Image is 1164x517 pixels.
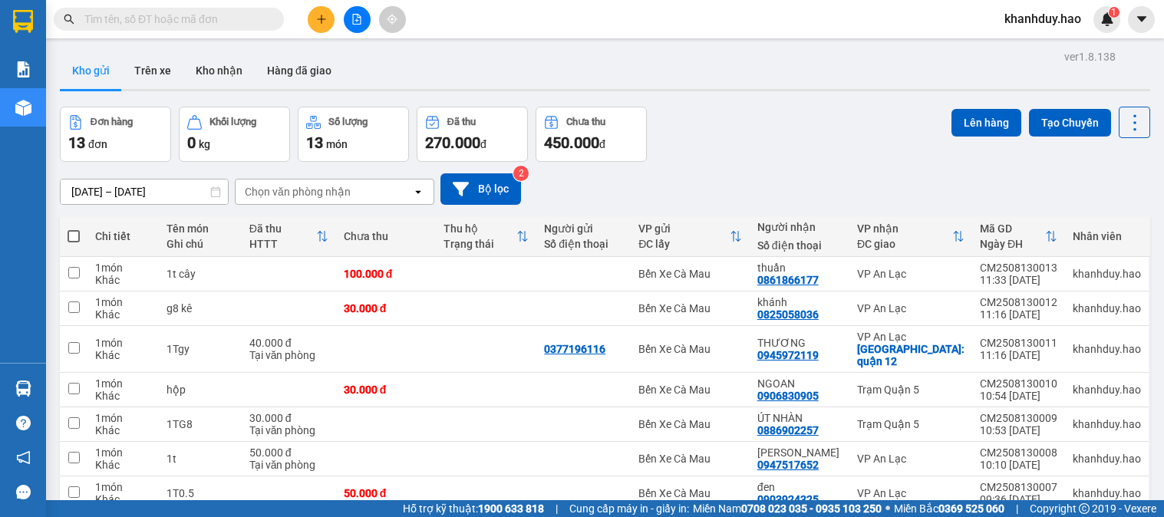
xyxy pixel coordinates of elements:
[1073,418,1141,430] div: khanhduy.hao
[88,138,107,150] span: đơn
[298,107,409,162] button: Số lượng13món
[849,216,972,257] th: Toggle SortBy
[1135,12,1149,26] span: caret-down
[344,268,429,280] div: 100.000 đ
[249,459,328,471] div: Tại văn phòng
[447,117,476,127] div: Đã thu
[245,184,351,199] div: Chọn văn phòng nhận
[1073,343,1141,355] div: khanhduy.hao
[980,412,1057,424] div: CM2508130009
[757,308,819,321] div: 0825058036
[249,412,328,424] div: 30.000 đ
[328,117,368,127] div: Số lượng
[951,109,1021,137] button: Lên hàng
[638,238,729,250] div: ĐC lấy
[95,377,151,390] div: 1 món
[60,107,171,162] button: Đơn hàng13đơn
[249,446,328,459] div: 50.000 đ
[1128,6,1155,33] button: caret-down
[187,133,196,152] span: 0
[1100,12,1114,26] img: icon-new-feature
[757,459,819,471] div: 0947517652
[95,262,151,274] div: 1 món
[638,487,741,499] div: Bến Xe Cà Mau
[544,222,623,235] div: Người gửi
[436,216,536,257] th: Toggle SortBy
[569,500,689,517] span: Cung cấp máy in - giấy in:
[15,61,31,77] img: solution-icon
[757,296,842,308] div: khánh
[757,239,842,252] div: Số điện thoại
[440,173,521,205] button: Bộ lọc
[308,6,335,33] button: plus
[741,502,882,515] strong: 0708 023 035 - 0935 103 250
[544,343,605,355] div: 0377196116
[417,107,528,162] button: Đã thu270.000đ
[15,380,31,397] img: warehouse-icon
[857,302,965,314] div: VP An Lạc
[344,230,429,242] div: Chưa thu
[68,133,85,152] span: 13
[326,138,348,150] span: món
[425,133,480,152] span: 270.000
[444,238,516,250] div: Trạng thái
[249,424,328,436] div: Tại văn phòng
[857,343,965,367] div: Giao: quận 12
[638,222,729,235] div: VP gửi
[1073,268,1141,280] div: khanhduy.hao
[1073,230,1141,242] div: Nhân viên
[379,6,406,33] button: aim
[980,296,1057,308] div: CM2508130012
[757,412,842,424] div: ÚT NHÀN
[556,500,558,517] span: |
[306,133,323,152] span: 13
[757,262,842,274] div: thuần
[351,14,362,25] span: file-add
[693,500,882,517] span: Miền Nam
[857,418,965,430] div: Trạm Quận 5
[344,487,429,499] div: 50.000 đ
[249,337,328,349] div: 40.000 đ
[992,9,1093,28] span: khanhduy.hao
[972,216,1065,257] th: Toggle SortBy
[638,268,741,280] div: Bến Xe Cà Mau
[757,446,842,459] div: vũ nguyên
[857,268,965,280] div: VP An Lạc
[167,487,233,499] div: 1T0.5
[1064,48,1116,65] div: ver 1.8.138
[91,117,133,127] div: Đơn hàng
[757,349,819,361] div: 0945972119
[316,14,327,25] span: plus
[1109,7,1119,18] sup: 1
[980,349,1057,361] div: 11:16 [DATE]
[1073,453,1141,465] div: khanhduy.hao
[1029,109,1111,137] button: Tạo Chuyến
[64,14,74,25] span: search
[16,485,31,499] span: message
[95,493,151,505] div: Khác
[980,377,1057,390] div: CM2508130010
[122,52,183,89] button: Trên xe
[249,349,328,361] div: Tại văn phòng
[631,216,749,257] th: Toggle SortBy
[757,221,842,233] div: Người nhận
[16,416,31,430] span: question-circle
[980,459,1057,471] div: 10:10 [DATE]
[757,390,819,402] div: 0906830905
[480,138,486,150] span: đ
[638,384,741,396] div: Bến Xe Cà Mau
[544,133,599,152] span: 450.000
[757,337,842,349] div: THƯƠNG
[1073,302,1141,314] div: khanhduy.hao
[16,450,31,465] span: notification
[13,10,33,33] img: logo-vxr
[95,424,151,436] div: Khác
[95,459,151,471] div: Khác
[599,138,605,150] span: đ
[167,222,233,235] div: Tên món
[95,390,151,402] div: Khác
[344,6,371,33] button: file-add
[84,11,265,28] input: Tìm tên, số ĐT hoặc mã đơn
[980,481,1057,493] div: CM2508130007
[980,308,1057,321] div: 11:16 [DATE]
